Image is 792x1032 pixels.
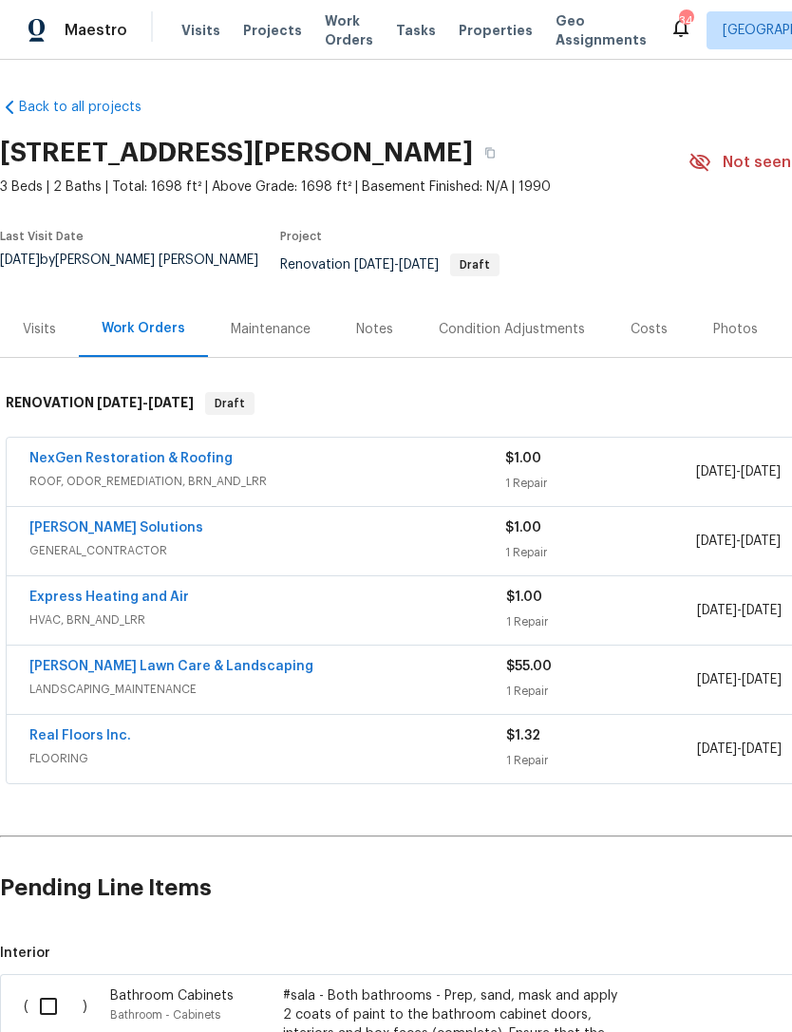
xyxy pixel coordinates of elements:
div: Visits [23,320,56,339]
div: 1 Repair [506,612,697,631]
a: [PERSON_NAME] Solutions [29,521,203,535]
span: Project [280,231,322,242]
div: Photos [713,320,758,339]
span: [DATE] [399,258,439,272]
span: [DATE] [741,465,781,478]
div: Maintenance [231,320,311,339]
span: Projects [243,21,302,40]
div: Condition Adjustments [439,320,585,339]
span: - [696,532,781,551]
span: [DATE] [697,604,737,617]
span: [DATE] [697,673,737,686]
a: [PERSON_NAME] Lawn Care & Landscaping [29,660,313,673]
span: - [697,670,782,689]
span: Renovation [280,258,500,272]
div: Work Orders [102,319,185,338]
span: Visits [181,21,220,40]
span: [DATE] [97,396,142,409]
span: $55.00 [506,660,552,673]
span: $1.00 [505,521,541,535]
span: Draft [452,259,498,271]
span: Draft [207,394,253,413]
span: $1.00 [506,591,542,604]
span: - [696,462,781,481]
span: Work Orders [325,11,373,49]
span: ROOF, ODOR_REMEDIATION, BRN_AND_LRR [29,472,505,491]
span: [DATE] [742,604,782,617]
button: Copy Address [473,136,507,170]
span: [DATE] [742,742,782,756]
span: - [697,740,782,759]
div: 1 Repair [506,751,697,770]
span: Bathroom - Cabinets [110,1009,220,1021]
span: - [697,601,782,620]
span: [DATE] [148,396,194,409]
span: [DATE] [354,258,394,272]
h6: RENOVATION [6,392,194,415]
a: Express Heating and Air [29,591,189,604]
div: Notes [356,320,393,339]
span: HVAC, BRN_AND_LRR [29,610,506,629]
span: Tasks [396,24,436,37]
span: Properties [459,21,533,40]
span: FLOORING [29,749,506,768]
span: [DATE] [697,742,737,756]
span: [DATE] [696,465,736,478]
div: 1 Repair [505,543,695,562]
span: $1.32 [506,729,540,742]
span: LANDSCAPING_MAINTENANCE [29,680,506,699]
a: NexGen Restoration & Roofing [29,452,233,465]
span: GENERAL_CONTRACTOR [29,541,505,560]
span: $1.00 [505,452,541,465]
span: [DATE] [742,673,782,686]
span: Geo Assignments [556,11,647,49]
span: Bathroom Cabinets [110,989,234,1003]
span: [DATE] [741,535,781,548]
a: Real Floors Inc. [29,729,131,742]
span: Maestro [65,21,127,40]
span: - [97,396,194,409]
span: - [354,258,439,272]
div: 34 [679,11,692,30]
div: Costs [631,320,668,339]
span: [DATE] [696,535,736,548]
div: 1 Repair [505,474,695,493]
div: 1 Repair [506,682,697,701]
